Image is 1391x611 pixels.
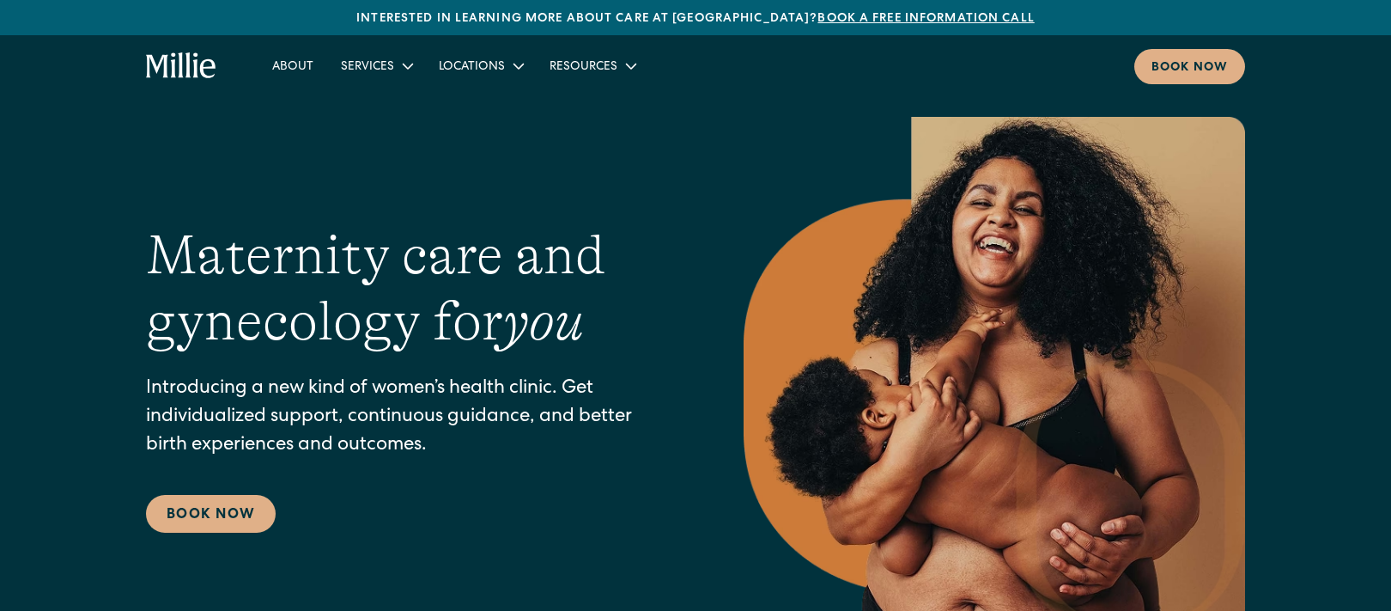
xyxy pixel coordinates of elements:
p: Introducing a new kind of women’s health clinic. Get individualized support, continuous guidance,... [146,376,675,461]
div: Resources [536,52,648,80]
div: Book now [1151,59,1228,77]
a: Book now [1134,49,1245,84]
div: Locations [439,58,505,76]
a: home [146,52,217,80]
h1: Maternity care and gynecology for [146,223,675,355]
em: you [503,290,584,352]
div: Services [327,52,425,80]
div: Services [341,58,394,76]
div: Locations [425,52,536,80]
a: Book Now [146,495,276,533]
a: About [258,52,327,80]
div: Resources [550,58,617,76]
a: Book a free information call [817,13,1034,25]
